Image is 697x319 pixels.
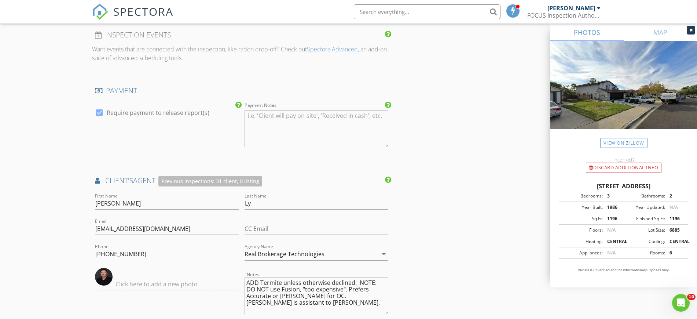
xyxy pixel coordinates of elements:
h4: INSPECTION EVENTS [95,30,389,40]
span: N/A [607,227,616,233]
img: streetview [550,41,697,147]
a: SPECTORA [92,10,173,25]
div: 1196 [603,215,624,222]
i: arrow_drop_down [379,250,388,258]
p: Want events that are connected with the inspection, like radon drop-off? Check out , an add-on su... [92,45,392,62]
div: Bathrooms: [624,193,665,199]
div: Lot Size: [624,227,665,233]
div: FOCUS Inspection Authority [527,12,601,19]
span: 10 [687,294,696,300]
div: [STREET_ADDRESS] [559,182,688,191]
input: Click here to add a new photo [95,278,239,290]
span: N/A [670,204,678,210]
div: 1986 [603,204,624,211]
div: Appliances: [561,250,603,256]
div: Bedrooms: [561,193,603,199]
div: Incorrect? [550,157,697,163]
p: All data is unverified and for informational purposes only. [559,268,688,273]
div: Previous inspections: 31 client, 0 listing [158,176,262,186]
div: Finished Sq Ft: [624,215,665,222]
div: Rooms: [624,250,665,256]
span: client's [105,175,133,185]
div: 3 [603,193,624,199]
div: Cooling: [624,238,665,245]
div: [PERSON_NAME] [547,4,595,12]
img: Thomas_Ly_Realtor.jpg [95,268,113,286]
iframe: Intercom live chat [672,294,690,312]
div: 6885 [665,227,686,233]
div: 6 [665,250,686,256]
a: View on Zillow [600,138,648,148]
a: MAP [624,23,697,41]
textarea: Notes [245,278,388,314]
div: CENTRAL [665,238,686,245]
label: Require payment to release report(s) [107,109,209,116]
h4: PAYMENT [95,86,389,95]
div: CENTRAL [603,238,624,245]
div: 2 [665,193,686,199]
span: SPECTORA [113,4,173,19]
div: Discard Additional info [586,163,661,173]
div: Year Updated: [624,204,665,211]
div: Heating: [561,238,603,245]
h4: AGENT [95,176,389,186]
img: The Best Home Inspection Software - Spectora [92,4,108,20]
span: N/A [607,250,616,256]
div: Year Built: [561,204,603,211]
div: Floors: [561,227,603,233]
div: Sq Ft: [561,215,603,222]
a: PHOTOS [550,23,624,41]
a: Spectora Advanced [307,45,358,53]
input: Search everything... [354,4,500,19]
div: 1196 [665,215,686,222]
